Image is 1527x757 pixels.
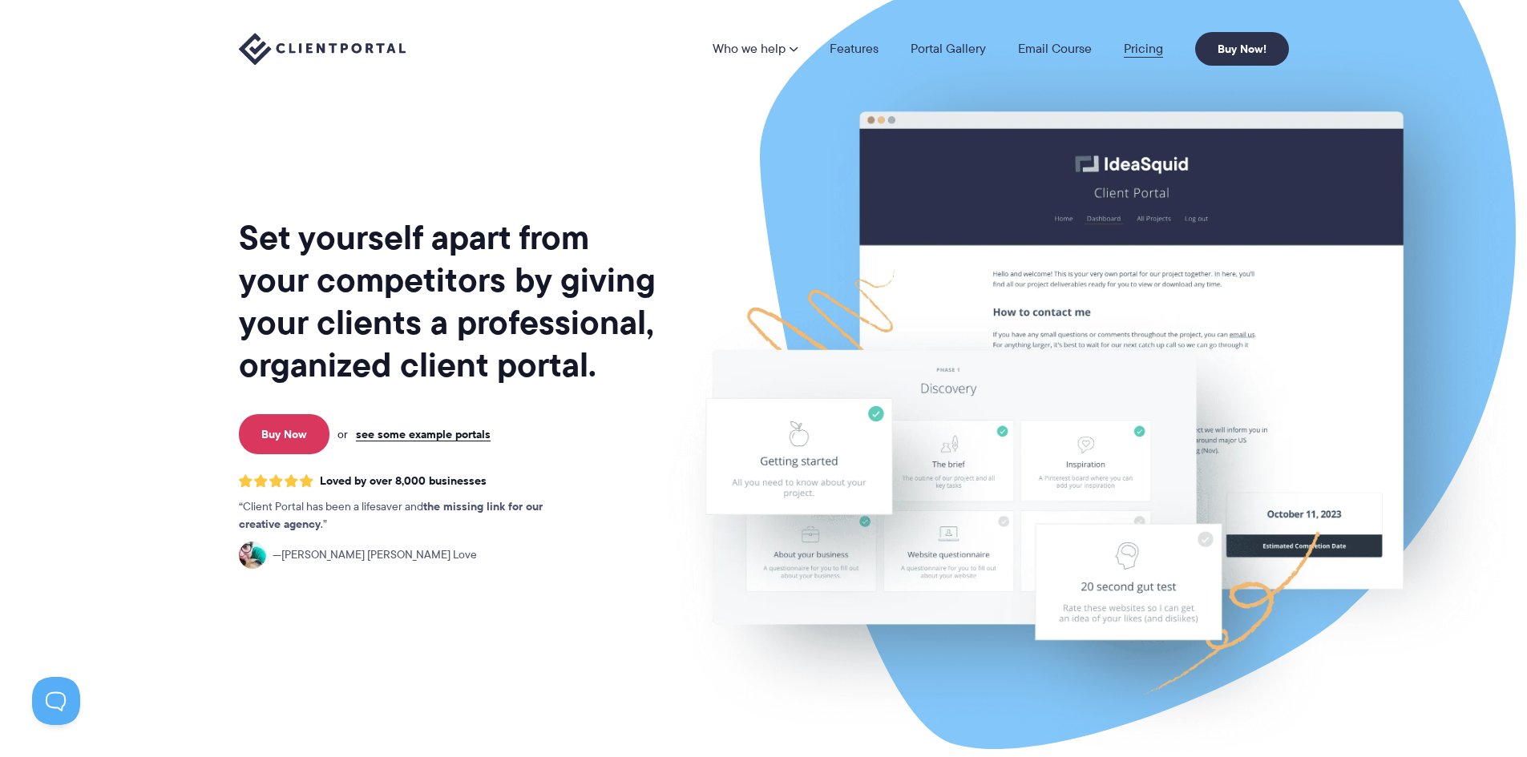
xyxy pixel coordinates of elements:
p: Client Portal has been a lifesaver and . [239,498,576,534]
a: Buy Now [239,414,329,454]
a: Buy Now! [1195,32,1289,66]
strong: the missing link for our creative agency [239,497,543,533]
h1: Set yourself apart from your competitors by giving your clients a professional, organized client ... [239,216,659,386]
a: see some example portals [356,427,491,441]
a: Portal Gallery [911,42,986,55]
span: or [337,427,348,441]
a: Email Course [1018,42,1092,55]
span: [PERSON_NAME] [PERSON_NAME] Love [273,546,477,564]
a: Who we help [713,42,798,55]
iframe: Toggle Customer Support [32,677,80,725]
a: Features [830,42,879,55]
a: Pricing [1124,42,1163,55]
span: Loved by over 8,000 businesses [320,474,487,488]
